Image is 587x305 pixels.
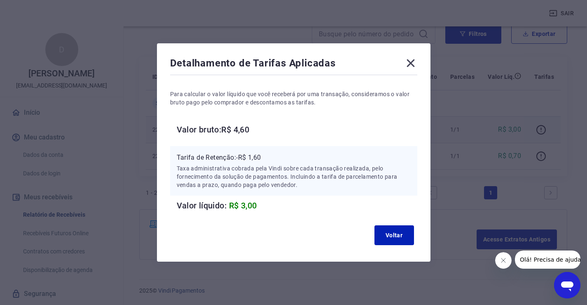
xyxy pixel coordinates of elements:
iframe: Mensagem da empresa [515,251,580,269]
h6: Valor bruto: R$ 4,60 [177,123,417,136]
p: Tarifa de Retenção: -R$ 1,60 [177,153,411,163]
iframe: Fechar mensagem [495,252,512,269]
button: Voltar [374,225,414,245]
p: Taxa administrativa cobrada pela Vindi sobre cada transação realizada, pelo fornecimento da soluç... [177,164,411,189]
p: Para calcular o valor líquido que você receberá por uma transação, consideramos o valor bruto pag... [170,90,417,106]
div: Detalhamento de Tarifas Aplicadas [170,57,417,73]
iframe: Botão para abrir a janela de mensagens [554,272,580,298]
h6: Valor líquido: [177,199,417,212]
span: Olá! Precisa de ajuda? [5,6,69,12]
span: R$ 3,00 [229,201,257,210]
